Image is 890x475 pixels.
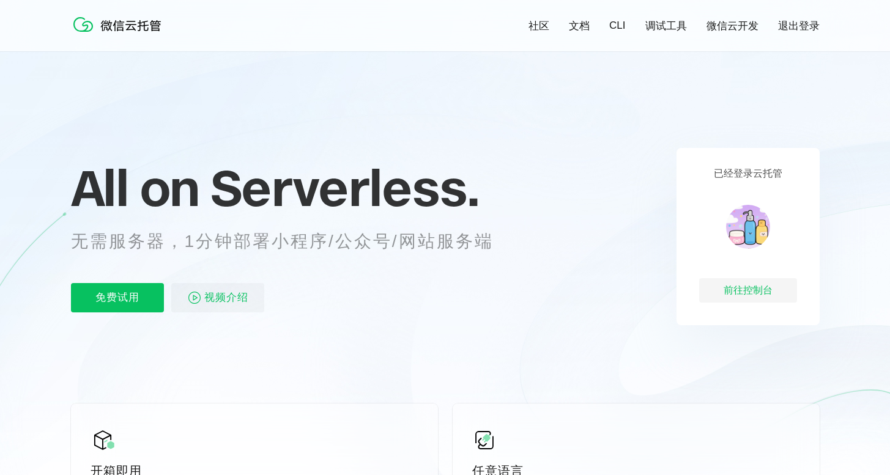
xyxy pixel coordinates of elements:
[609,20,625,32] a: CLI
[204,283,248,312] span: 视频介绍
[714,168,782,180] p: 已经登录云托管
[569,19,590,33] a: 文档
[645,19,687,33] a: 调试工具
[778,19,820,33] a: 退出登录
[71,157,199,218] span: All on
[71,283,164,312] p: 免费试用
[71,229,516,254] p: 无需服务器，1分钟部署小程序/公众号/网站服务端
[699,278,797,303] div: 前往控制台
[71,12,169,37] img: 微信云托管
[71,28,169,39] a: 微信云托管
[706,19,758,33] a: 微信云开发
[187,290,202,305] img: video_play.svg
[210,157,479,218] span: Serverless.
[528,19,549,33] a: 社区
